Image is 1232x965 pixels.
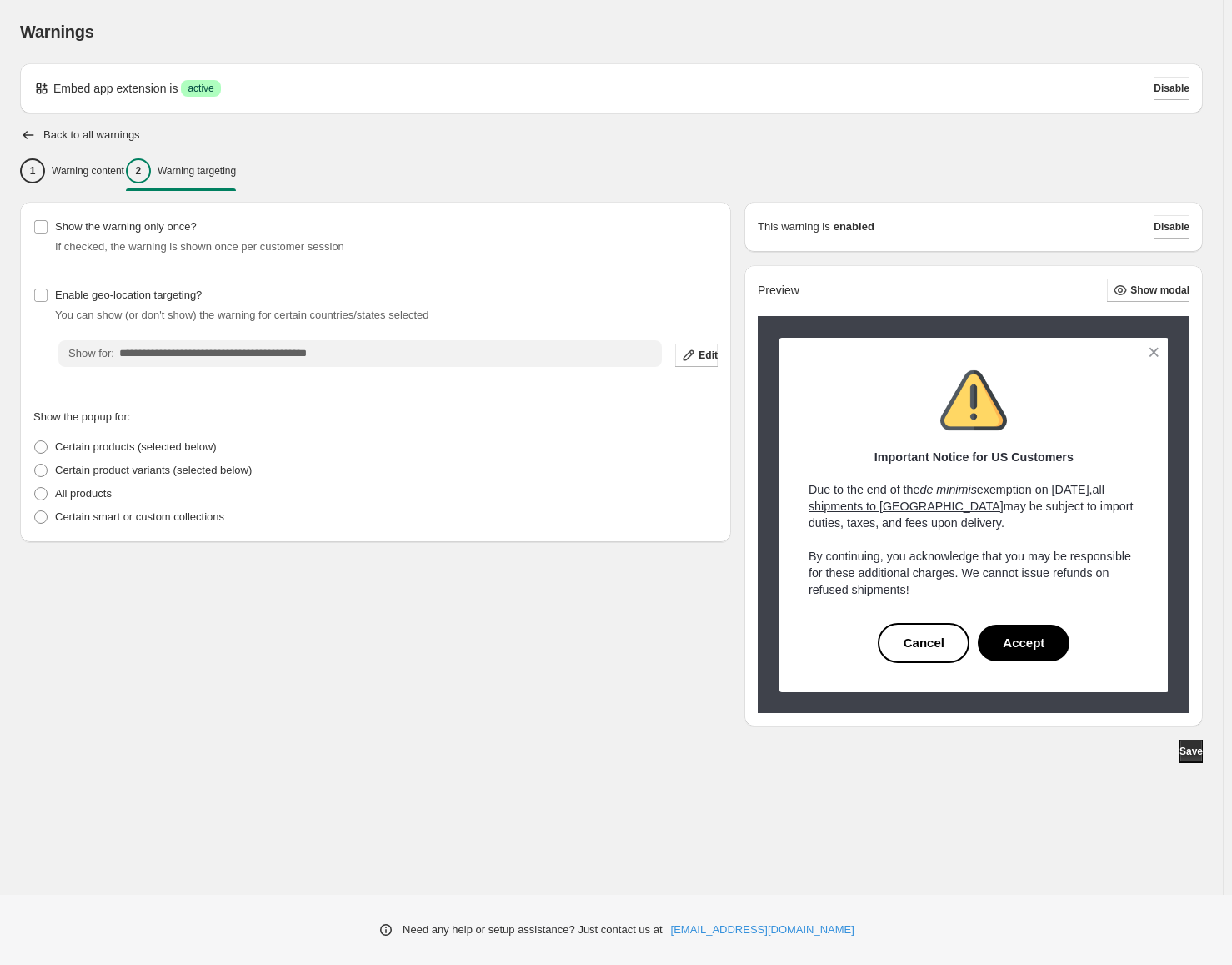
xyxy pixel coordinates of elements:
[1154,82,1189,95] span: Disable
[53,80,178,97] p: Embed app extension is
[68,347,114,359] span: Show for:
[126,158,151,183] div: 2
[874,450,1074,464] strong: Important Notice for US Customers
[878,623,969,663] button: Cancel
[158,164,236,178] p: Warning targeting
[126,153,236,188] button: 2Warning targeting
[1179,745,1203,758] span: Save
[55,289,202,301] span: Enable geo-location targeting?
[671,922,854,938] a: [EMAIL_ADDRESS][DOMAIN_NAME]
[55,220,197,233] span: Show the warning only once?
[809,548,1139,598] p: By continuing, you acknowledge that you may be responsible for these additional charges. We canno...
[1179,740,1203,763] button: Save
[55,464,252,476] span: Certain product variants (selected below)
[978,625,1069,661] button: Accept
[1154,215,1189,239] button: Disable
[919,483,976,496] em: de minimis
[1130,284,1189,297] span: Show modal
[43,128,140,142] h2: Back to all warnings
[758,219,830,235] p: This warning is
[55,309,429,321] span: You can show (or don't show) the warning for certain countries/states selected
[52,164,124,178] p: Warning content
[758,284,799,298] h2: Preview
[699,349,718,362] span: Edit
[834,219,874,235] strong: enabled
[55,440,217,453] span: Certain products (selected below)
[55,509,224,525] p: Certain smart or custom collections
[1154,220,1189,234] span: Disable
[675,344,718,367] button: Edit
[1107,279,1189,302] button: Show modal
[809,481,1139,531] p: Due to the end of the exemption on [DATE], may be subject to import duties, taxes, and fees upon ...
[55,240,344,253] span: If checked, the warning is shown once per customer session
[188,82,213,95] span: active
[20,23,94,41] span: Warnings
[1154,77,1189,100] button: Disable
[20,153,124,188] button: 1Warning content
[55,485,112,502] p: All products
[33,410,130,423] span: Show the popup for:
[20,158,45,183] div: 1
